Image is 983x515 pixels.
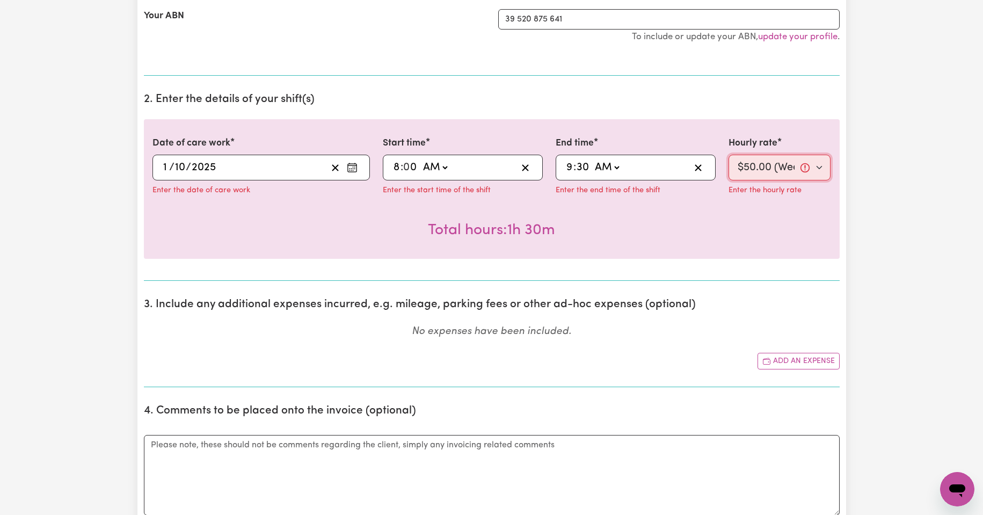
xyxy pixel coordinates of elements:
button: Enter the date of care work [344,159,361,176]
label: End time [556,136,594,150]
h2: 3. Include any additional expenses incurred, e.g. mileage, parking fees or other ad-hoc expenses ... [144,298,840,311]
input: -- [566,159,573,176]
span: 0 [403,162,410,173]
span: : [573,162,576,173]
label: Date of care work [152,136,230,150]
label: Your ABN [144,9,184,23]
span: : [401,162,403,173]
p: Enter the end time of the shift [556,185,660,197]
input: -- [163,159,170,176]
label: Start time [383,136,426,150]
p: Enter the start time of the shift [383,185,491,197]
p: Enter the date of care work [152,185,250,197]
iframe: Button to launch messaging window [940,472,974,506]
label: Hourly rate [729,136,777,150]
input: -- [576,159,589,176]
p: Enter the hourly rate [729,185,802,197]
em: No expenses have been included. [412,327,571,337]
a: update your profile [758,32,838,41]
h2: 4. Comments to be placed onto the invoice (optional) [144,404,840,418]
small: To include or update your ABN, . [632,32,840,41]
input: -- [393,159,401,176]
span: / [186,162,191,173]
input: -- [404,159,418,176]
span: Total hours worked: 1 hour 30 minutes [428,223,555,238]
h2: 2. Enter the details of your shift(s) [144,93,840,106]
button: Clear date [327,159,344,176]
input: ---- [191,159,216,176]
input: -- [174,159,186,176]
span: / [169,162,174,173]
button: Add another expense [758,353,840,369]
